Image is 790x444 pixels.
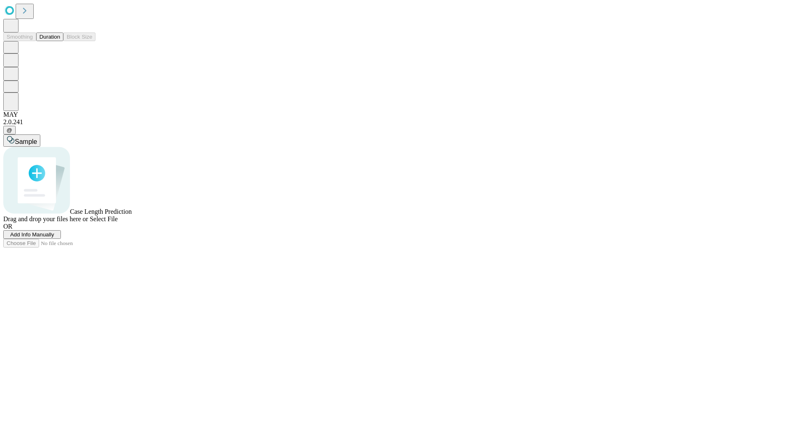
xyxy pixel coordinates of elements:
[3,215,88,222] span: Drag and drop your files here or
[7,127,12,133] span: @
[90,215,118,222] span: Select File
[3,111,787,118] div: MAY
[70,208,132,215] span: Case Length Prediction
[3,134,40,147] button: Sample
[15,138,37,145] span: Sample
[3,223,12,230] span: OR
[3,32,36,41] button: Smoothing
[3,118,787,126] div: 2.0.241
[63,32,95,41] button: Block Size
[3,126,16,134] button: @
[3,230,61,239] button: Add Info Manually
[10,231,54,238] span: Add Info Manually
[36,32,63,41] button: Duration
